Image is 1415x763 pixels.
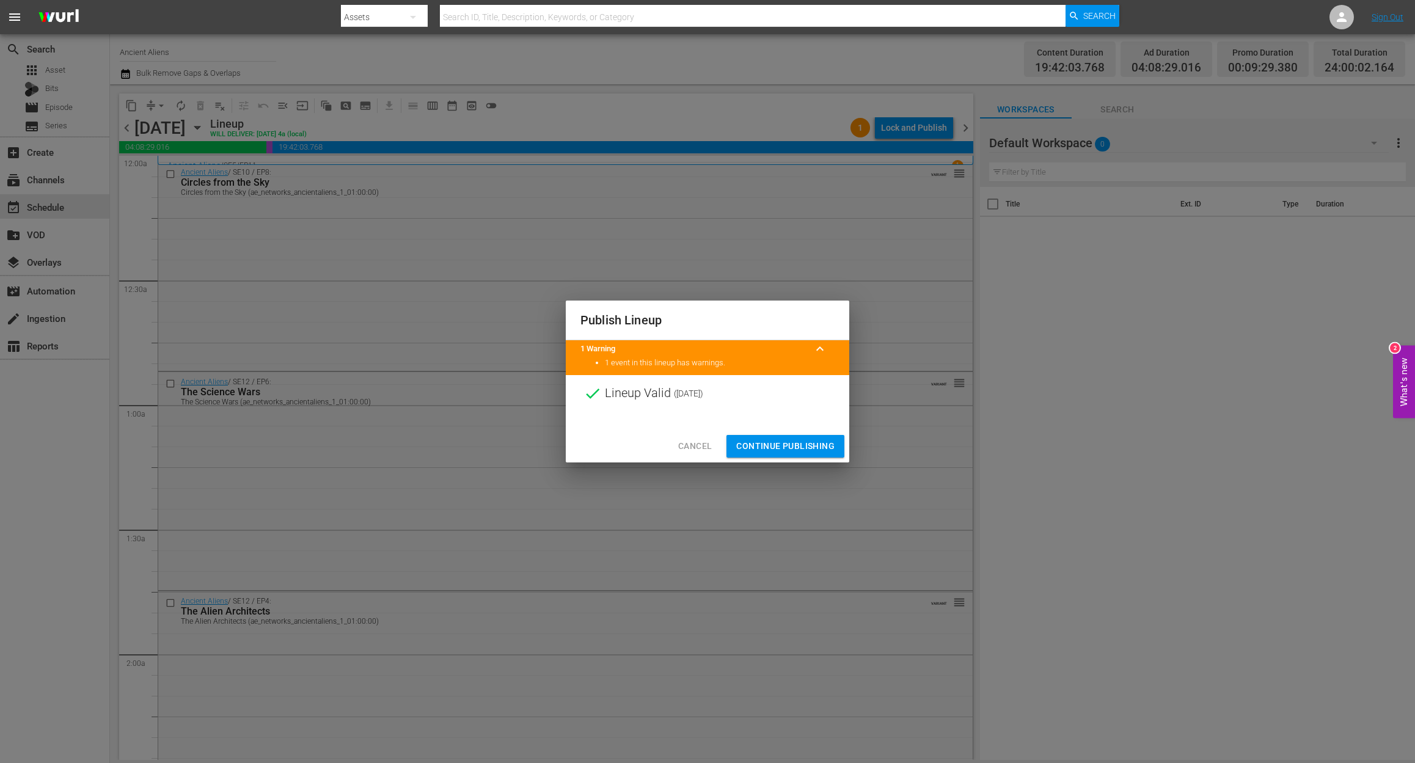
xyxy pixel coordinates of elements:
title: 1 Warning [580,343,805,355]
span: keyboard_arrow_up [813,341,827,356]
h2: Publish Lineup [580,310,835,330]
span: Cancel [678,439,712,454]
span: Search [1083,5,1116,27]
span: ( [DATE] ) [674,384,703,403]
button: Continue Publishing [726,435,844,458]
button: Cancel [668,435,722,458]
span: menu [7,10,22,24]
a: Sign Out [1372,12,1403,22]
li: 1 event in this lineup has warnings. [605,357,835,369]
span: Continue Publishing [736,439,835,454]
div: 2 [1390,343,1400,352]
button: keyboard_arrow_up [805,334,835,363]
img: ans4CAIJ8jUAAAAAAAAAAAAAAAAAAAAAAAAgQb4GAAAAAAAAAAAAAAAAAAAAAAAAJMjXAAAAAAAAAAAAAAAAAAAAAAAAgAT5G... [29,3,88,32]
button: Open Feedback Widget [1393,345,1415,418]
div: Lineup Valid [566,375,849,412]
